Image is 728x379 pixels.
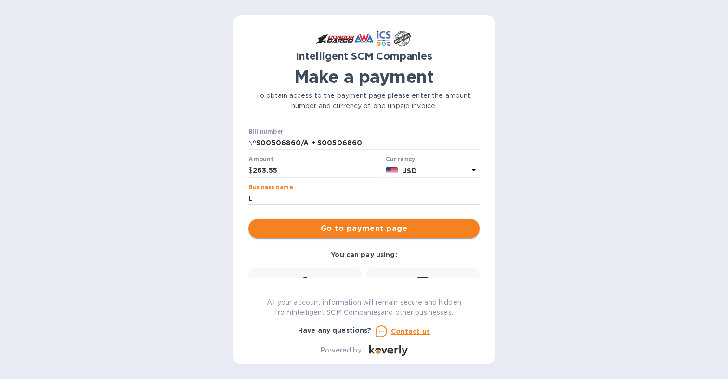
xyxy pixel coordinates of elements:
h1: Make a payment [248,67,480,87]
b: Intelligent SCM Companies [296,50,432,62]
b: Currency [386,155,416,162]
label: Business name [248,184,293,190]
label: Bill number [248,129,283,135]
p: To obtain access to the payment page please enter the amount, number and currency of one unpaid i... [248,91,480,111]
img: USD [386,167,399,174]
p: Powered by [320,345,361,355]
input: Enter bill number [256,136,480,150]
b: USD [402,167,416,175]
input: Enter business name [248,191,480,206]
b: You can pay using: [331,251,397,258]
p: All your account information will remain secure and hidden from Intelligent SCM Companies and oth... [248,298,480,318]
button: Go to payment page [248,219,480,238]
p: $ [248,165,253,176]
label: Amount [248,157,273,162]
input: 0.00 [253,163,382,178]
u: Contact us [391,327,430,335]
b: Have any questions? [298,326,372,334]
span: Go to payment page [256,223,472,234]
p: № [248,138,256,148]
